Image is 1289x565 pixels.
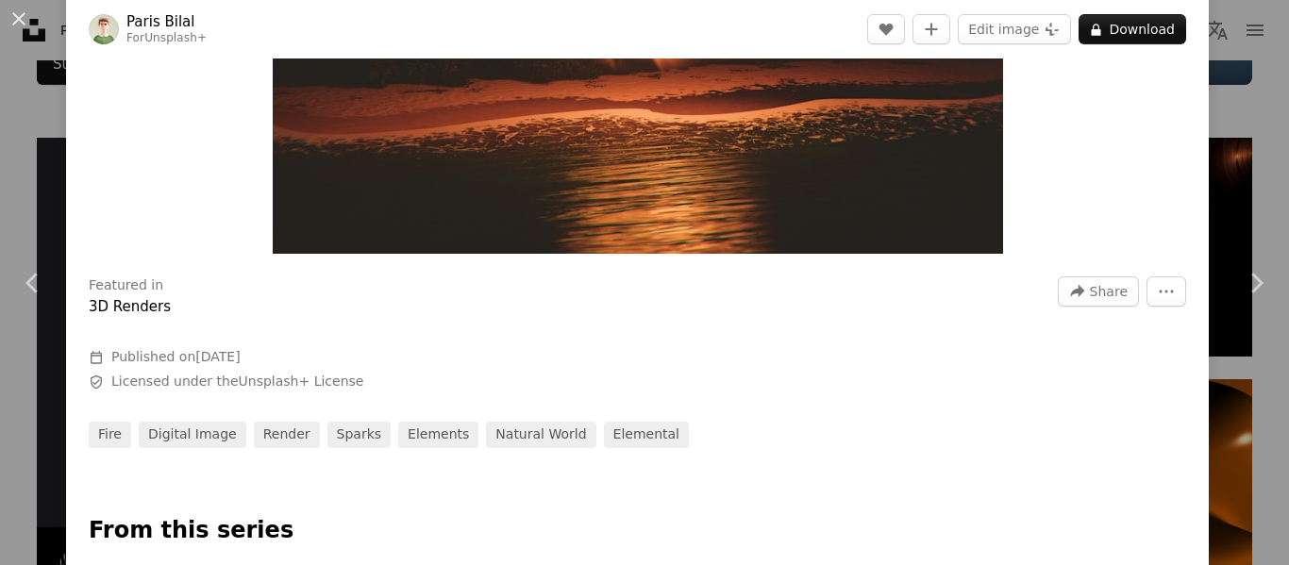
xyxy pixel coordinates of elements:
[111,373,363,391] span: Licensed under the
[89,516,1186,546] p: From this series
[89,276,163,295] h3: Featured in
[89,298,171,315] a: 3D Renders
[139,422,246,448] a: digital image
[912,14,950,44] button: Add to Collection
[111,349,241,364] span: Published on
[1223,192,1289,374] a: Next
[126,31,207,46] div: For
[126,12,207,31] a: Paris Bilal
[1079,14,1186,44] button: Download
[1090,277,1128,306] span: Share
[1058,276,1139,307] button: Share this image
[327,422,392,448] a: sparks
[195,349,240,364] time: July 15, 2025 at 2:44:44 AM PDT
[89,14,119,44] img: Go to Paris Bilal's profile
[867,14,905,44] button: Like
[239,374,364,389] a: Unsplash+ License
[604,422,689,448] a: elemental
[398,422,478,448] a: elements
[254,422,320,448] a: render
[1147,276,1186,307] button: More Actions
[144,31,207,44] a: Unsplash+
[486,422,595,448] a: natural world
[958,14,1071,44] button: Edit image
[89,422,131,448] a: fire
